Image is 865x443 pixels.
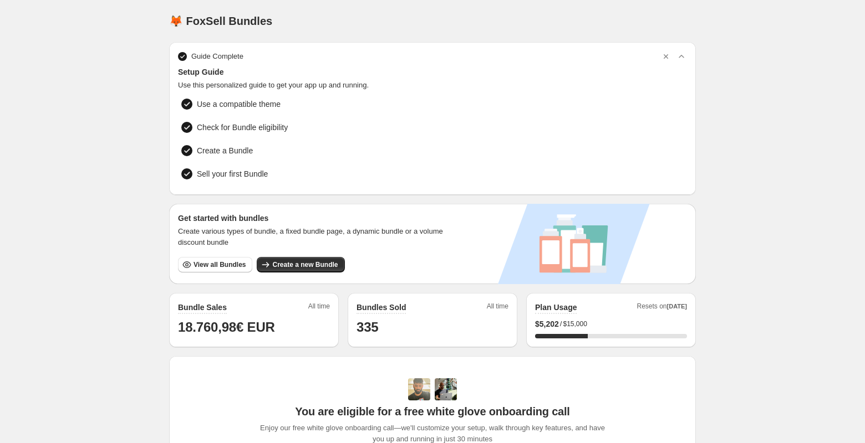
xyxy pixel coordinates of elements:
[197,168,268,179] span: Sell your first Bundle
[257,257,344,272] button: Create a new Bundle
[308,302,330,314] span: All time
[637,302,688,314] span: Resets on
[535,318,687,329] div: /
[487,302,508,314] span: All time
[178,66,687,78] span: Setup Guide
[197,145,253,156] span: Create a Bundle
[178,318,330,336] h1: 18.760,98€ EUR
[272,260,338,269] span: Create a new Bundle
[169,14,272,28] h1: 🦊 FoxSell Bundles
[667,303,687,310] span: [DATE]
[295,405,569,418] span: You are eligible for a free white glove onboarding call
[178,302,227,313] h2: Bundle Sales
[408,378,430,400] img: Adi
[357,302,406,313] h2: Bundles Sold
[197,99,281,110] span: Use a compatible theme
[435,378,457,400] img: Prakhar
[194,260,246,269] span: View all Bundles
[178,213,454,224] h3: Get started with bundles
[535,318,559,329] span: $ 5,202
[357,318,508,336] h1: 335
[191,51,243,62] span: Guide Complete
[563,320,587,328] span: $15,000
[535,302,577,313] h2: Plan Usage
[197,122,288,133] span: Check for Bundle eligibility
[178,226,454,248] span: Create various types of bundle, a fixed bundle page, a dynamic bundle or a volume discount bundle
[178,80,687,91] span: Use this personalized guide to get your app up and running.
[178,257,252,272] button: View all Bundles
